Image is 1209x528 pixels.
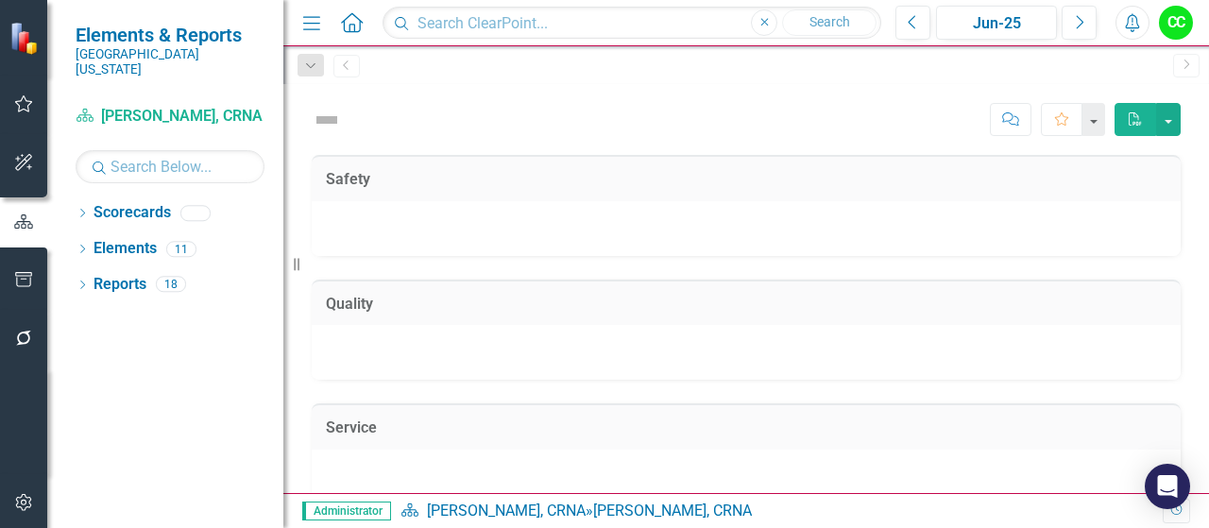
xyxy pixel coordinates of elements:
[326,171,1166,188] h3: Safety
[1159,6,1193,40] button: CC
[782,9,877,36] button: Search
[166,241,196,257] div: 11
[156,277,186,293] div: 18
[400,501,1163,522] div: »
[943,12,1050,35] div: Jun-25
[94,274,146,296] a: Reports
[326,419,1166,436] h3: Service
[76,106,264,128] a: [PERSON_NAME], CRNA
[383,7,881,40] input: Search ClearPoint...
[76,24,264,46] span: Elements & Reports
[302,502,391,520] span: Administrator
[936,6,1057,40] button: Jun-25
[1145,464,1190,509] div: Open Intercom Messenger
[593,502,752,519] div: [PERSON_NAME], CRNA
[76,46,264,77] small: [GEOGRAPHIC_DATA][US_STATE]
[809,14,850,29] span: Search
[427,502,586,519] a: [PERSON_NAME], CRNA
[312,105,342,135] img: Not Defined
[326,296,1166,313] h3: Quality
[9,22,43,55] img: ClearPoint Strategy
[94,238,157,260] a: Elements
[94,202,171,224] a: Scorecards
[76,150,264,183] input: Search Below...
